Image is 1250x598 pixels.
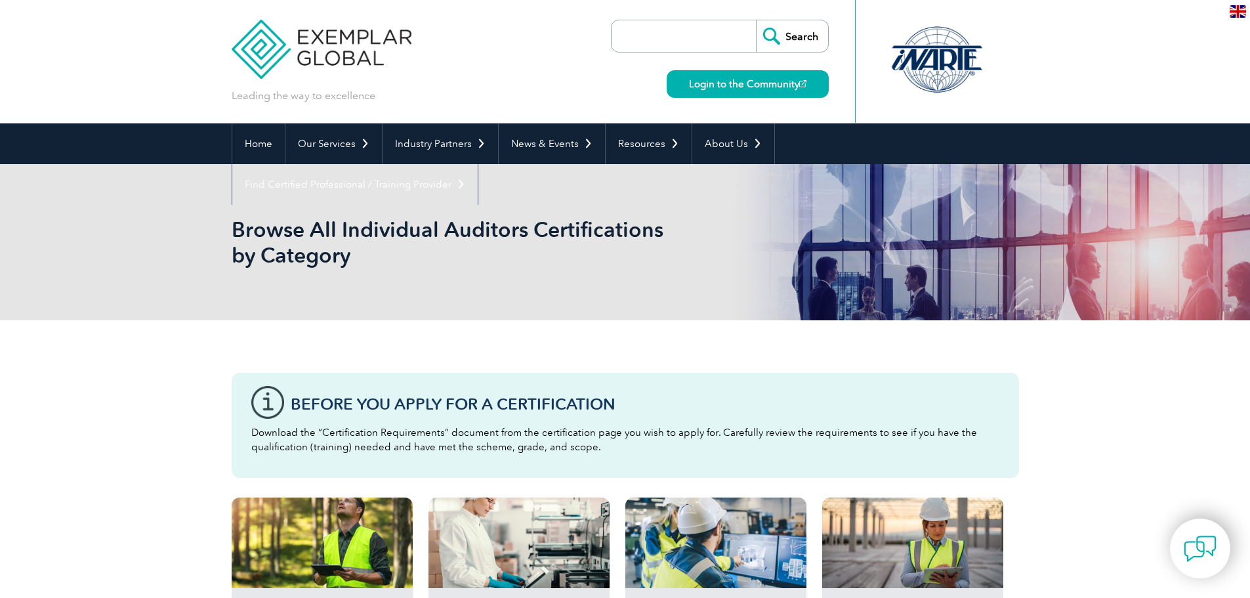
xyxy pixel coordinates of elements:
[232,89,375,103] p: Leading the way to excellence
[291,396,999,412] h3: Before You Apply For a Certification
[251,425,999,454] p: Download the “Certification Requirements” document from the certification page you wish to apply ...
[756,20,828,52] input: Search
[799,80,806,87] img: open_square.png
[692,123,774,164] a: About Us
[232,123,285,164] a: Home
[499,123,605,164] a: News & Events
[606,123,692,164] a: Resources
[232,217,736,268] h1: Browse All Individual Auditors Certifications by Category
[667,70,829,98] a: Login to the Community
[1184,532,1217,565] img: contact-chat.png
[232,164,478,205] a: Find Certified Professional / Training Provider
[383,123,498,164] a: Industry Partners
[285,123,382,164] a: Our Services
[1230,5,1246,18] img: en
